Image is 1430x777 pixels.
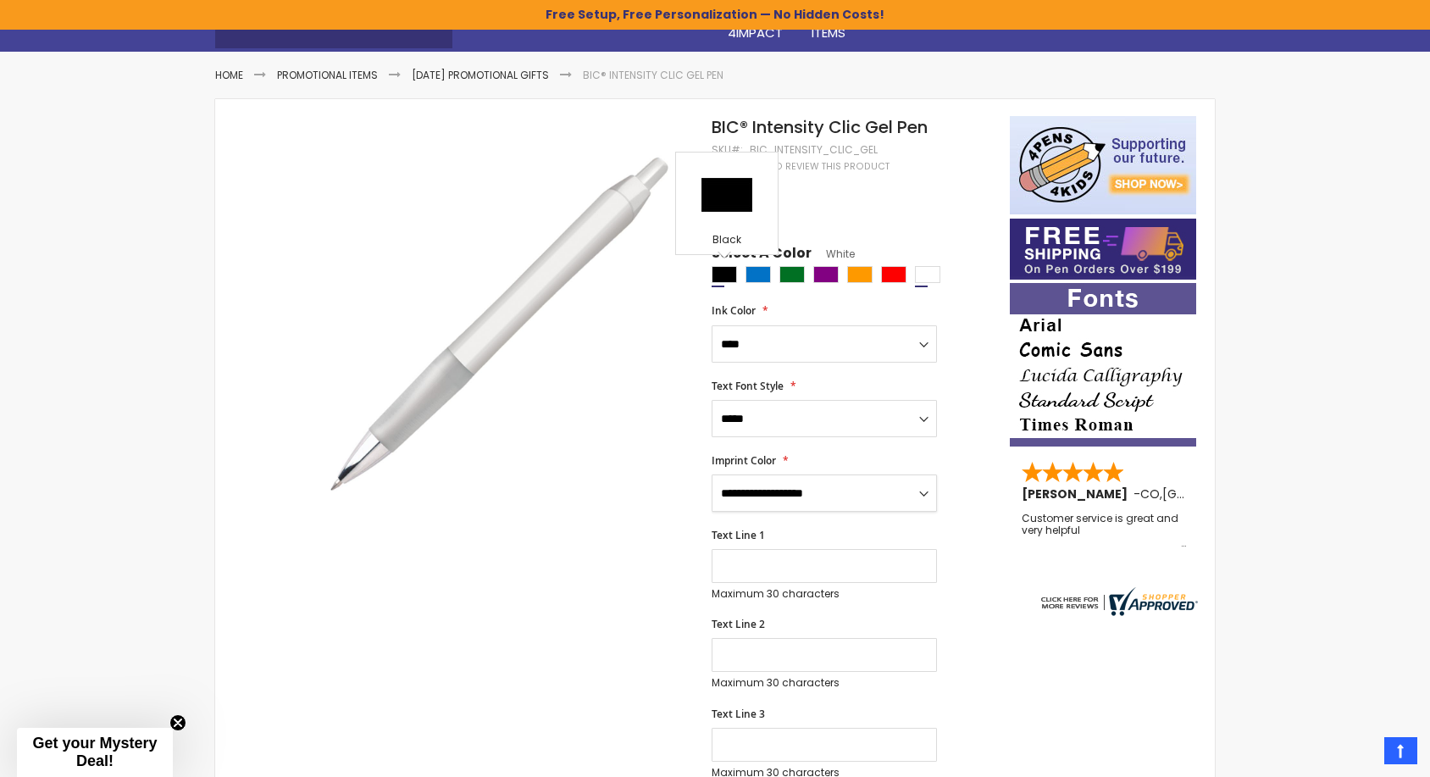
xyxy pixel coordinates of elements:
div: Green [779,266,805,283]
span: [GEOGRAPHIC_DATA] [1162,486,1287,502]
img: Free shipping on orders over $199 [1010,219,1196,280]
a: Home [215,68,243,82]
button: Close teaser [169,714,186,731]
span: Select A Color [712,244,812,267]
p: Maximum 30 characters [712,676,937,690]
img: 4pens 4 kids [1010,116,1196,214]
span: Imprint Color [712,453,776,468]
span: Text Font Style [712,379,784,393]
a: 4pens.com certificate URL [1037,605,1198,619]
div: White [915,266,940,283]
div: Red [881,266,906,283]
p: Maximum 30 characters [712,587,937,601]
div: Get your Mystery Deal!Close teaser [17,728,173,777]
span: Get your Mystery Deal! [32,735,157,769]
a: [DATE] Promotional Gifts [412,68,549,82]
div: Orange [847,266,873,283]
div: Black [680,233,773,250]
span: Text Line 2 [712,617,765,631]
div: bic_intensity_clic_gel [750,143,878,157]
img: bic_intensity_clic_side_white_1.jpg [302,141,689,528]
strong: SKU [712,142,743,157]
iframe: Google Customer Reviews [1290,731,1430,777]
img: 4pens.com widget logo [1037,587,1198,616]
span: [PERSON_NAME] [1022,486,1133,502]
span: White [812,247,855,261]
span: Ink Color [712,303,756,318]
div: Purple [813,266,839,283]
a: Be the first to review this product [712,160,890,173]
div: Customer service is great and very helpful [1022,513,1186,549]
span: - , [1133,486,1287,502]
li: BIC® Intensity Clic Gel Pen [583,69,723,82]
span: CO [1140,486,1160,502]
a: Promotional Items [277,68,378,82]
div: Black [712,266,737,283]
span: Text Line 3 [712,707,765,721]
div: Blue Light [745,266,771,283]
span: BIC® Intensity Clic Gel Pen [712,115,928,139]
span: Text Line 1 [712,528,765,542]
img: font-personalization-examples [1010,283,1196,447]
